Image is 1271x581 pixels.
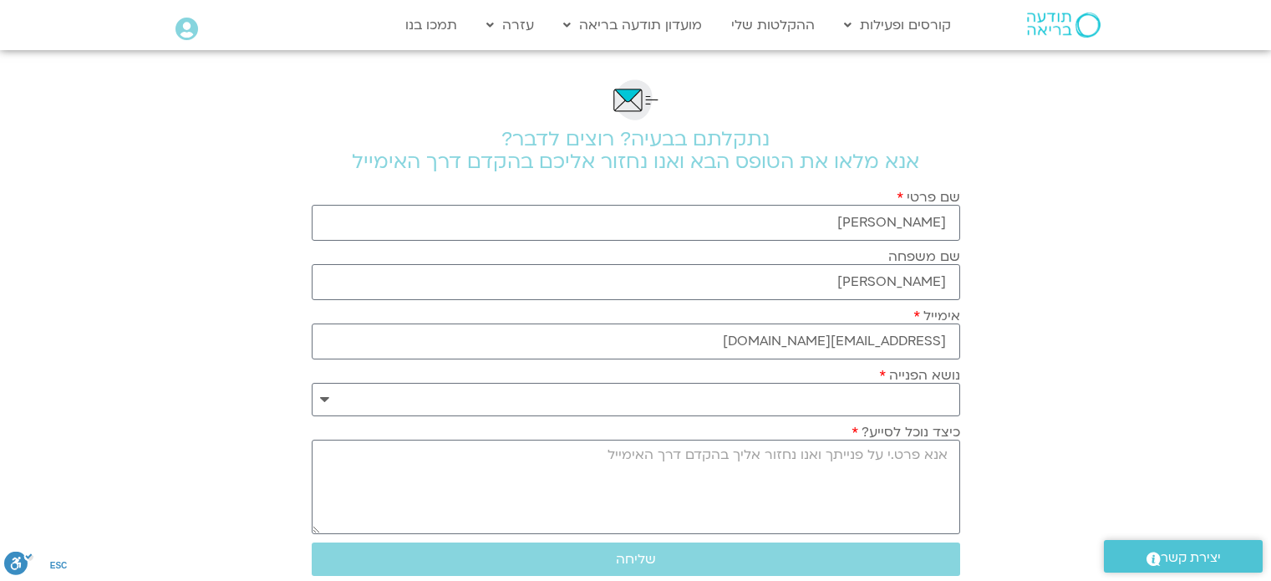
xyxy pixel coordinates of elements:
[312,264,960,300] input: שם משפחה
[897,190,960,205] label: שם פרטי
[312,205,960,241] input: שם פרטי
[1161,547,1221,569] span: יצירת קשר
[723,9,823,41] a: ההקלטות שלי
[555,9,710,41] a: מועדון תודעה בריאה
[836,9,959,41] a: קורסים ופעילות
[312,324,960,359] input: אימייל
[397,9,465,41] a: תמכו בנו
[1027,13,1101,38] img: תודעה בריאה
[312,543,960,576] button: שליחה
[913,308,960,324] label: אימייל
[852,425,960,440] label: כיצד נוכל לסייע?
[1104,540,1263,573] a: יצירת קשר
[879,368,960,383] label: נושא הפנייה
[312,128,960,173] h2: נתקלתם בבעיה? רוצים לדבר? אנא מלאו את הטופס הבא ואנו נחזור אליכם בהקדם דרך האימייל
[478,9,542,41] a: עזרה
[616,552,656,567] span: שליחה
[888,249,960,264] label: שם משפחה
